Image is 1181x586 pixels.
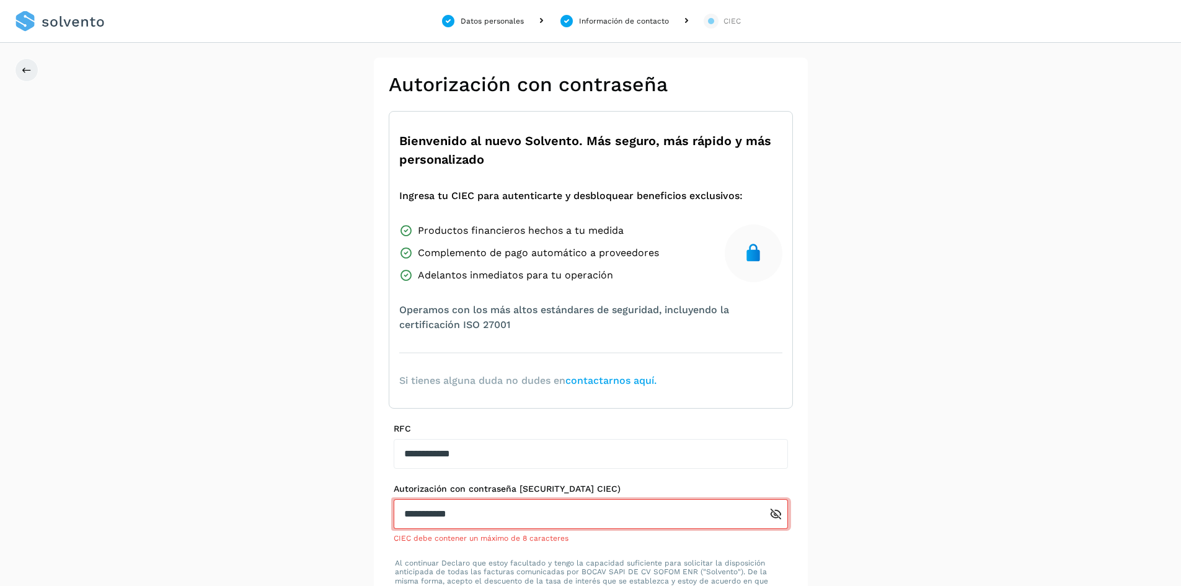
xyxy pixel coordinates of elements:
[418,268,613,283] span: Adelantos inmediatos para tu operación
[389,73,793,96] h2: Autorización con contraseña
[461,16,524,27] div: Datos personales
[399,303,782,332] span: Operamos con los más altos estándares de seguridad, incluyendo la certificación ISO 27001
[723,16,741,27] div: CIEC
[399,131,782,169] span: Bienvenido al nuevo Solvento. Más seguro, más rápido y más personalizado
[418,246,659,260] span: Complemento de pago automático a proveedores
[399,373,657,388] span: Si tienes alguna duda no dudes en
[394,484,788,494] label: Autorización con contraseña [SECURITY_DATA] CIEC)
[394,534,568,543] span: CIEC debe contener un máximo de 8 caracteres
[418,223,624,238] span: Productos financieros hechos a tu medida
[399,189,743,203] span: Ingresa tu CIEC para autenticarte y desbloquear beneficios exclusivos:
[565,375,657,386] a: contactarnos aquí.
[394,424,788,434] label: RFC
[579,16,669,27] div: Información de contacto
[743,243,763,263] img: secure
